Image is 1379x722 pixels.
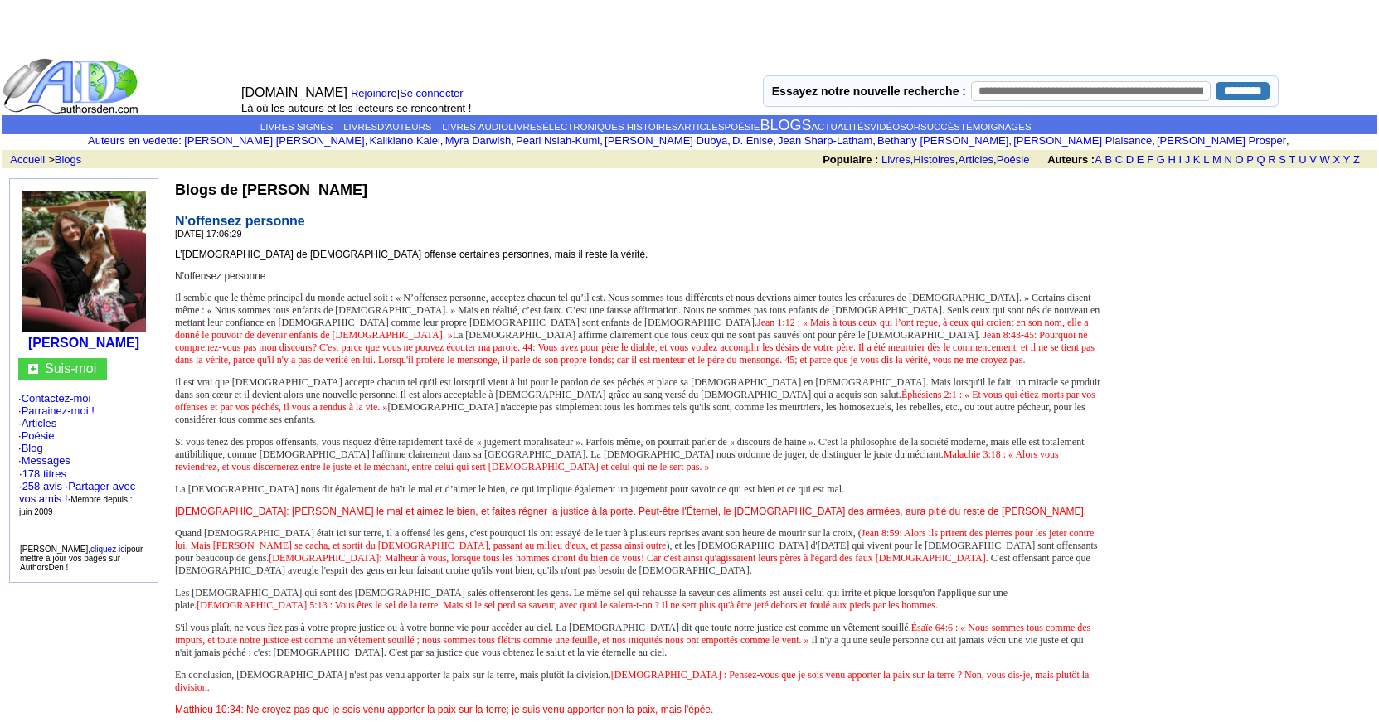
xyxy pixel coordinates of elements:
a: X [1333,153,1340,166]
a: BLOGS [760,117,811,133]
font: En conclusion, [DEMOGRAPHIC_DATA] n'est pas venu apporter la paix sur la terre, mais plutôt la di... [175,669,611,681]
font: C [1115,153,1123,166]
font: Kalikiano [369,134,413,147]
font: Partager avec vos amis ! [19,480,135,505]
a: ÉLECTRONIQUES HISTOIRES [542,122,677,132]
font: Malachie 3:18 : « Alors vous reviendrez, et vous discernerez entre le juste et le méchant, entre ... [175,448,1059,472]
a: Rejoindre [351,87,397,99]
font: [PERSON_NAME] [1157,134,1245,147]
font: Plaisance [1105,134,1152,147]
a: N [1224,153,1231,166]
font: | [397,87,400,99]
font: La [DEMOGRAPHIC_DATA] affirme clairement que tous ceux qui ne sont pas sauvés ont pour père le [D... [453,329,981,341]
a: U [1299,153,1306,166]
font: Là où les auteurs et les lecteurs se rencontrent ! [241,102,472,114]
font: Si vous tenez des propos offensants, vous risquez d'être rapidement taxé de « jugement moralisate... [175,436,1084,460]
font: Z [1353,153,1360,166]
a: Kalikiano Kalei [369,134,439,147]
font: La [DEMOGRAPHIC_DATA] nous dit également de haïr le mal et d’aimer le bien, ce qui implique égale... [175,483,844,495]
font: L [1203,153,1209,166]
font: A [1095,153,1102,166]
font: i [1012,137,1013,146]
font: Parrainez-moi ! [22,405,95,417]
font: Il est vrai que [DEMOGRAPHIC_DATA] accepte chacun tel qu'il est lorsqu'il vient à lui pour le par... [175,376,1100,400]
font: Histoires [913,153,955,166]
font: > [48,153,55,166]
font: LIVRES [343,122,377,132]
font: Accueil [10,153,45,166]
font: D [1126,153,1134,166]
font: ), et les [DEMOGRAPHIC_DATA] d'[DATE] qui vivent pour le [DEMOGRAPHIC_DATA] sont offensants pour ... [175,540,1097,564]
font: S'il vous plaît, ne vous fiez pas à votre propre justice ou à votre bonne vie pour accéder au cie... [175,622,911,633]
a: D. Enise [732,134,773,147]
a: G [1157,153,1165,166]
font: Blog [22,442,43,454]
font: , [955,153,959,166]
font: Il semble que le thème principal du monde actuel soit : « N’offensez personne, acceptez chacun te... [175,292,1100,328]
a: Contactez-moi [22,392,91,405]
font: i [876,137,877,146]
font: Quand [DEMOGRAPHIC_DATA] était ici sur terre, il a offensé les gens, c'est pourquoi ils ont essay... [175,527,862,539]
a: VIDÉOS [870,122,906,132]
font: N'offensez personne [175,270,265,282]
font: Jean [778,134,801,147]
font: L’[DEMOGRAPHIC_DATA] de [DEMOGRAPHIC_DATA] offense certaines personnes, mais il reste la vérité. [175,249,648,260]
font: Prosper [1249,134,1287,147]
font: , [1286,134,1289,147]
font: Sharp-Latham [804,134,872,147]
a: F [1147,153,1153,166]
font: Matthieu 10:34: Ne croyez pas que je sois venu apporter la paix sur la terre; je suis venu apport... [175,704,713,715]
font: [DOMAIN_NAME] [241,85,347,99]
a: S [1279,153,1286,166]
font: · [18,405,22,417]
a: SUCCÈS [920,122,960,132]
font: · [18,454,22,467]
img: logo_ad.gif [2,57,142,115]
font: i [776,137,778,146]
a: Pearl Nsiah-Kumi [516,134,600,147]
a: I [1178,153,1182,166]
font: , [1152,134,1155,147]
a: H [1168,153,1175,166]
font: LIVRES SIGNÉS [260,122,333,132]
font: · [66,480,69,492]
font: 258 avis [22,480,62,492]
font: Kalei [416,134,440,147]
font: Dubya [697,134,728,147]
a: Se connecter [400,87,464,99]
font: [PERSON_NAME], [20,545,90,554]
font: N'offensez personne [175,214,305,228]
a: Auteurs en vedette [88,134,178,147]
font: Livres [881,153,910,166]
a: Blogs [55,153,82,166]
font: Poésie [22,429,55,442]
a: POÉSIE [725,122,760,132]
a: P [1246,153,1254,166]
font: Articles [958,153,993,166]
a: K [1193,153,1201,166]
font: Darwish [472,134,511,147]
font: : [178,134,182,147]
font: J [1185,153,1191,166]
font: R [1268,153,1275,166]
font: · [18,429,22,442]
font: LIVRES [508,122,542,132]
font: · [19,468,22,480]
font: M [1212,153,1221,166]
a: cliquez ici [90,545,126,554]
a: OR [906,122,920,132]
font: 178 titres [22,468,66,480]
font: i [443,137,444,146]
a: [PERSON_NAME] [28,336,139,350]
a: LIVRES AUDIO [442,122,508,132]
font: , [872,134,876,147]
